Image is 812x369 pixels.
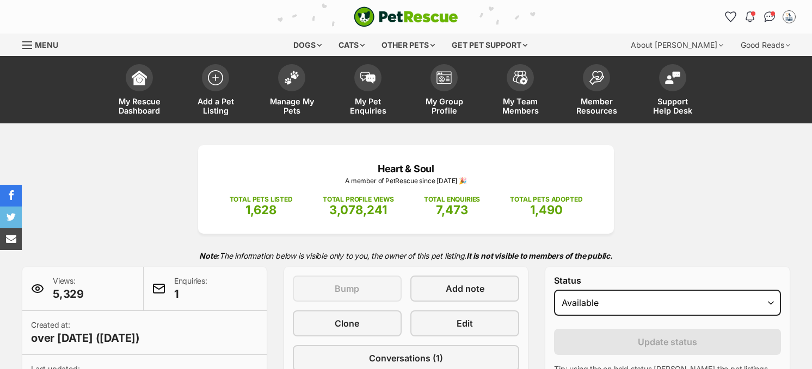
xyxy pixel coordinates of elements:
a: Conversations [761,8,778,26]
div: About [PERSON_NAME] [623,34,731,56]
strong: Note: [199,251,219,260]
span: Bump [335,282,359,295]
p: The information below is visible only to you, the owner of this pet listing. [22,245,790,267]
span: Support Help Desk [648,97,697,115]
p: Created at: [31,320,140,346]
p: TOTAL PETS LISTED [230,195,293,204]
a: Add note [410,276,519,302]
span: My Group Profile [420,97,469,115]
button: Bump [293,276,402,302]
img: group-profile-icon-3fa3cf56718a62981997c0bc7e787c4b2cf8bcc04b72c1350f741eb67cf2f40e.svg [436,71,452,84]
p: TOTAL ENQUIRIES [424,195,480,204]
img: dashboard-icon-eb2f2d2d3e046f16d808141f083e7271f6b2e854fb5c12c21221c1fb7104beca.svg [132,70,147,85]
span: My Rescue Dashboard [115,97,164,115]
span: Member Resources [572,97,621,115]
span: 1,490 [530,203,563,217]
button: Update status [554,329,781,355]
div: Dogs [286,34,329,56]
a: PetRescue [354,7,458,27]
a: Support Help Desk [635,59,711,123]
a: Menu [22,34,66,54]
div: Cats [331,34,372,56]
a: My Group Profile [406,59,482,123]
img: logo-cat-932fe2b9b8326f06289b0f2fb663e598f794de774fb13d1741a6617ecf9a85b4.svg [354,7,458,27]
img: pet-enquiries-icon-7e3ad2cf08bfb03b45e93fb7055b45f3efa6380592205ae92323e6603595dc1f.svg [360,72,376,84]
img: team-members-icon-5396bd8760b3fe7c0b43da4ab00e1e3bb1a5d9ba89233759b79545d2d3fc5d0d.svg [513,71,528,85]
img: member-resources-icon-8e73f808a243e03378d46382f2149f9095a855e16c252ad45f914b54edf8863c.svg [589,71,604,85]
a: Member Resources [558,59,635,123]
a: Favourites [722,8,739,26]
a: Manage My Pets [254,59,330,123]
img: help-desk-icon-fdf02630f3aa405de69fd3d07c3f3aa587a6932b1a1747fa1d2bba05be0121f9.svg [665,71,680,84]
p: TOTAL PETS ADOPTED [510,195,582,204]
div: Get pet support [444,34,535,56]
span: My Pet Enquiries [343,97,392,115]
span: 5,329 [53,286,84,302]
span: Add a Pet Listing [191,97,240,115]
span: Update status [638,335,697,348]
span: over [DATE] ([DATE]) [31,330,140,346]
span: 1 [174,286,207,302]
span: 3,078,241 [329,203,387,217]
p: Heart & Soul [214,161,598,176]
span: 1,628 [245,203,276,217]
span: Clone [335,317,359,330]
span: Conversations (1) [369,352,443,365]
label: Status [554,276,781,285]
img: add-pet-listing-icon-0afa8454b4691262ce3f59096e99ab1cd57d4a30225e0717b998d2c9b9846f56.svg [208,70,223,85]
strong: It is not visible to members of the public. [466,251,613,260]
ul: Account quick links [722,8,798,26]
span: Manage My Pets [267,97,316,115]
a: My Team Members [482,59,558,123]
p: Views: [53,276,84,302]
span: Menu [35,40,58,49]
div: Good Reads [733,34,798,56]
span: 7,473 [436,203,468,217]
p: Enquiries: [174,276,207,302]
p: TOTAL PROFILE VIEWS [323,195,394,204]
span: Edit [457,317,473,330]
img: manage-my-pets-icon-02211641906a0b7f246fdf0571729dbe1e7629f14944591b6c1af311fb30b64b.svg [284,71,299,85]
p: A member of PetRescue since [DATE] 🎉 [214,176,598,186]
span: My Team Members [496,97,545,115]
button: Notifications [741,8,759,26]
img: Megan Ostwald profile pic [784,11,795,22]
a: Edit [410,310,519,336]
span: Add note [446,282,484,295]
button: My account [780,8,798,26]
a: My Pet Enquiries [330,59,406,123]
img: notifications-46538b983faf8c2785f20acdc204bb7945ddae34d4c08c2a6579f10ce5e182be.svg [746,11,754,22]
a: My Rescue Dashboard [101,59,177,123]
img: chat-41dd97257d64d25036548639549fe6c8038ab92f7586957e7f3b1b290dea8141.svg [764,11,776,22]
a: Clone [293,310,402,336]
div: Other pets [374,34,442,56]
a: Add a Pet Listing [177,59,254,123]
